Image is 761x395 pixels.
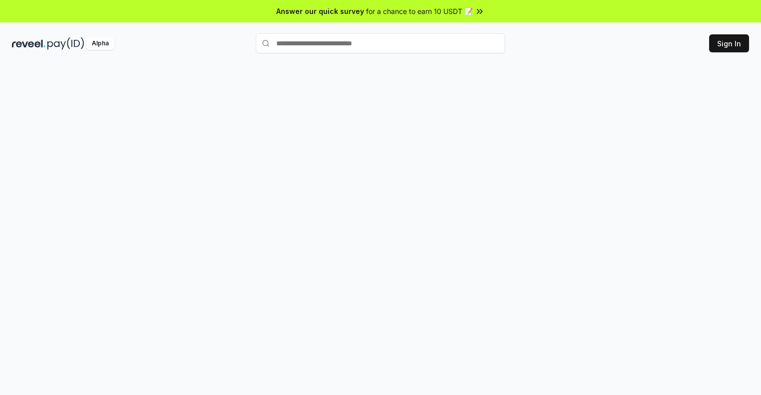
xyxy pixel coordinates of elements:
[12,37,45,50] img: reveel_dark
[709,34,749,52] button: Sign In
[47,37,84,50] img: pay_id
[86,37,114,50] div: Alpha
[366,6,473,16] span: for a chance to earn 10 USDT 📝
[276,6,364,16] span: Answer our quick survey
